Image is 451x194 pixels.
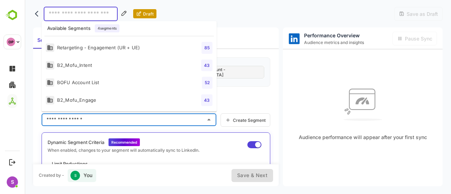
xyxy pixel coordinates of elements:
img: BambooboxLogoMark.f1c84d78b4c51b1a7b5f700c9845e183.svg [4,8,21,22]
span: Recommended [87,140,112,144]
div: S [46,171,55,180]
span: 52 [180,80,185,85]
div: Fill the title in order to activate [370,7,418,21]
div: Fill the title and select segment in order to activate [207,169,248,182]
div: Retargeting - Engagement (UR + UE) [21,43,115,52]
div: OP [7,38,15,46]
span: Audience performance will appear after your first sync [274,134,402,140]
span: 4 segments [73,26,92,31]
p: When enabled, changes to your segment will automatically sync to LinkedIn. [23,148,175,153]
button: Close [179,115,189,125]
p: Available Segments [23,25,66,32]
span: Draft [117,11,129,17]
p: Dynamic Segment Criteria [23,139,80,145]
a: Create Segment [196,113,246,127]
div: Created by - [14,173,39,177]
span: Audience metrics and insights [279,40,339,45]
div: B2_Mofu_Intent [21,61,67,70]
span: 43 [179,63,185,68]
span: 43 [179,98,185,103]
div: B2_Mofu_Engage [21,96,72,105]
span: Pause Sync [378,36,408,42]
span: Create Segment [206,118,241,123]
span: Save as Draft [380,11,413,17]
div: You [43,169,72,182]
span: Segment Configuration [13,36,69,45]
div: BOFU Account List [21,78,75,87]
div: OpenText Ad Account - [GEOGRAPHIC_DATA] [149,66,240,79]
span: 85 [180,45,185,50]
div: Activate sync in order to activate [368,32,412,45]
button: back [8,8,19,19]
div: S [7,176,18,188]
span: Performance Overview [279,32,339,38]
button: Logout [7,157,17,167]
p: Limit Reductions [27,161,216,167]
